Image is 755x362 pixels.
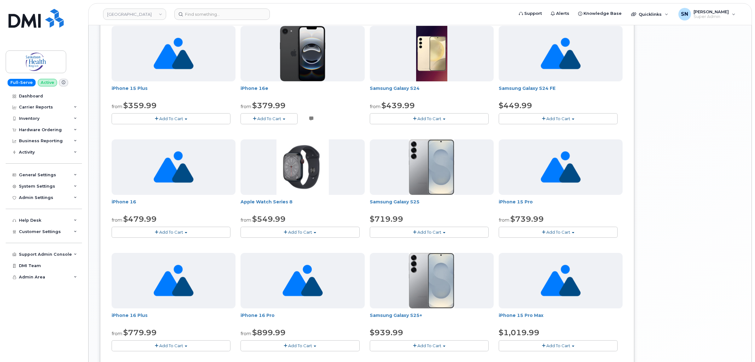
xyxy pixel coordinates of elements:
[499,312,543,318] a: iPhone 15 Pro Max
[123,101,157,110] span: $359.99
[252,214,286,224] span: $549.99
[541,139,581,195] img: no_image_found-2caef05468ed5679b831cfe6fc140e25e0c280774317ffc20a367ab7fd17291e.png
[103,9,166,20] a: Saskatoon Health Region
[241,312,275,318] a: iPhone 16 Pro
[370,227,489,238] button: Add To Cart
[499,312,623,325] div: iPhone 15 Pro Max
[499,101,532,110] span: $449.99
[159,343,183,348] span: Add To Cart
[370,85,494,98] div: Samsung Galaxy S24
[694,9,729,14] span: [PERSON_NAME]
[112,331,122,336] small: from
[499,113,618,124] button: Add To Cart
[276,139,329,195] img: Screenshot_2022-11-04_105848.png
[241,340,359,351] button: Add To Cart
[112,113,230,124] button: Add To Cart
[499,217,509,223] small: from
[639,12,662,17] span: Quicklinks
[370,113,489,124] button: Add To Cart
[241,312,364,325] div: iPhone 16 Pro
[370,199,420,205] a: Samsung Galaxy S25
[728,335,750,357] iframe: Messenger Launcher
[241,199,293,205] a: Apple Watch Series 8
[417,343,441,348] span: Add To Cart
[370,85,420,91] a: Samsung Galaxy S24
[541,253,581,308] img: no_image_found-2caef05468ed5679b831cfe6fc140e25e0c280774317ffc20a367ab7fd17291e.png
[241,104,251,109] small: from
[499,340,618,351] button: Add To Cart
[409,253,454,308] img: s25plus.png
[499,227,618,238] button: Add To Cart
[241,217,251,223] small: from
[154,139,194,195] img: no_image_found-2caef05468ed5679b831cfe6fc140e25e0c280774317ffc20a367ab7fd17291e.png
[416,26,447,81] img: S24.jpg
[154,26,194,81] img: no_image_found-2caef05468ed5679b831cfe6fc140e25e0c280774317ffc20a367ab7fd17291e.png
[241,85,268,91] a: iPhone 16e
[252,101,286,110] span: $379.99
[546,7,574,20] a: Alerts
[282,253,322,308] img: no_image_found-2caef05468ed5679b831cfe6fc140e25e0c280774317ffc20a367ab7fd17291e.png
[112,199,235,211] div: iPhone 16
[574,7,626,20] a: Knowledge Base
[159,230,183,235] span: Add To Cart
[154,253,194,308] img: no_image_found-2caef05468ed5679b831cfe6fc140e25e0c280774317ffc20a367ab7fd17291e.png
[370,340,489,351] button: Add To Cart
[241,227,359,238] button: Add To Cart
[112,104,122,109] small: from
[524,10,542,17] span: Support
[499,85,555,91] a: Samsung Galaxy S24 FE
[370,328,403,337] span: $939.99
[112,227,230,238] button: Add To Cart
[499,85,623,98] div: Samsung Galaxy S24 FE
[514,7,546,20] a: Support
[252,328,286,337] span: $899.99
[541,26,581,81] img: no_image_found-2caef05468ed5679b831cfe6fc140e25e0c280774317ffc20a367ab7fd17291e.png
[546,343,570,348] span: Add To Cart
[627,8,673,20] div: Quicklinks
[112,312,235,325] div: iPhone 16 Plus
[499,199,533,205] a: iPhone 15 Pro
[546,116,570,121] span: Add To Cart
[174,9,270,20] input: Find something...
[556,10,569,17] span: Alerts
[112,199,136,205] a: iPhone 16
[381,101,415,110] span: $439.99
[370,214,403,224] span: $719.99
[417,230,441,235] span: Add To Cart
[241,85,364,98] div: iPhone 16e
[112,85,235,98] div: iPhone 15 Plus
[257,116,281,121] span: Add To Cart
[370,312,422,318] a: Samsung Galaxy S25+
[499,199,623,211] div: iPhone 15 Pro
[370,312,494,325] div: Samsung Galaxy S25+
[112,85,148,91] a: iPhone 15 Plus
[546,230,570,235] span: Add To Cart
[584,10,622,17] span: Knowledge Base
[288,343,312,348] span: Add To Cart
[288,230,312,235] span: Add To Cart
[241,199,364,211] div: Apple Watch Series 8
[123,214,157,224] span: $479.99
[694,14,729,19] span: Super Admin
[370,104,380,109] small: from
[241,331,251,336] small: from
[417,116,441,121] span: Add To Cart
[674,8,740,20] div: Sabrina Nguyen
[280,26,326,81] img: iPhone_16e_Black_PDP_Image_Position_1__en-US-657x800.png
[241,113,298,124] button: Add To Cart
[370,199,494,211] div: Samsung Galaxy S25
[112,312,148,318] a: iPhone 16 Plus
[159,116,183,121] span: Add To Cart
[112,340,230,351] button: Add To Cart
[510,214,544,224] span: $739.99
[499,328,539,337] span: $1,019.99
[123,328,157,337] span: $779.99
[112,217,122,223] small: from
[681,10,688,18] span: SN
[409,139,454,195] img: s25plus.png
